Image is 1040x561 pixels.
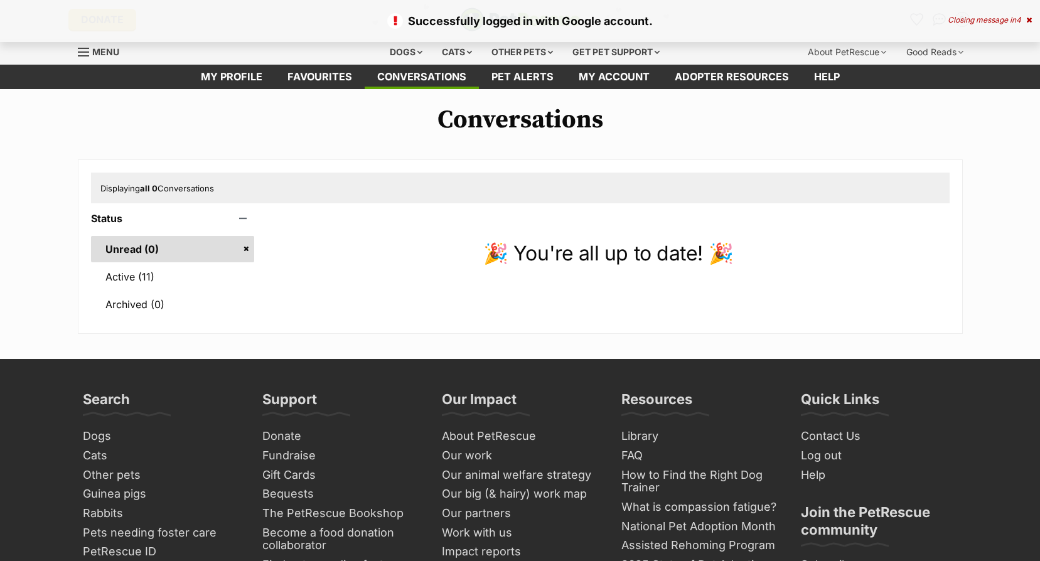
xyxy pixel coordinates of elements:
[437,427,604,446] a: About PetRescue
[381,40,431,65] div: Dogs
[91,213,255,224] header: Status
[78,466,245,485] a: Other pets
[801,65,852,89] a: Help
[78,40,128,62] a: Menu
[365,65,479,89] a: conversations
[257,466,424,485] a: Gift Cards
[621,390,692,415] h3: Resources
[437,466,604,485] a: Our animal welfare strategy
[437,484,604,504] a: Our big (& hairy) work map
[92,46,119,57] span: Menu
[616,427,783,446] a: Library
[564,40,668,65] div: Get pet support
[140,183,158,193] strong: all 0
[437,523,604,543] a: Work with us
[433,40,481,65] div: Cats
[616,466,783,498] a: How to Find the Right Dog Trainer
[437,446,604,466] a: Our work
[662,65,801,89] a: Adopter resources
[799,40,895,65] div: About PetRescue
[898,40,972,65] div: Good Reads
[83,390,130,415] h3: Search
[78,504,245,523] a: Rabbits
[275,65,365,89] a: Favourites
[257,484,424,504] a: Bequests
[796,466,963,485] a: Help
[91,291,255,318] a: Archived (0)
[442,390,517,415] h3: Our Impact
[100,183,214,193] span: Displaying Conversations
[78,523,245,543] a: Pets needing foster care
[267,238,949,269] p: 🎉 You're all up to date! 🎉
[257,504,424,523] a: The PetRescue Bookshop
[257,427,424,446] a: Donate
[479,65,566,89] a: Pet alerts
[616,446,783,466] a: FAQ
[796,427,963,446] a: Contact Us
[796,446,963,466] a: Log out
[91,264,255,290] a: Active (11)
[566,65,662,89] a: My account
[78,446,245,466] a: Cats
[616,517,783,537] a: National Pet Adoption Month
[78,427,245,446] a: Dogs
[616,498,783,517] a: What is compassion fatigue?
[78,484,245,504] a: Guinea pigs
[801,390,879,415] h3: Quick Links
[437,504,604,523] a: Our partners
[188,65,275,89] a: My profile
[801,503,958,546] h3: Join the PetRescue community
[262,390,317,415] h3: Support
[257,523,424,555] a: Become a food donation collaborator
[483,40,562,65] div: Other pets
[91,236,255,262] a: Unread (0)
[616,536,783,555] a: Assisted Rehoming Program
[257,446,424,466] a: Fundraise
